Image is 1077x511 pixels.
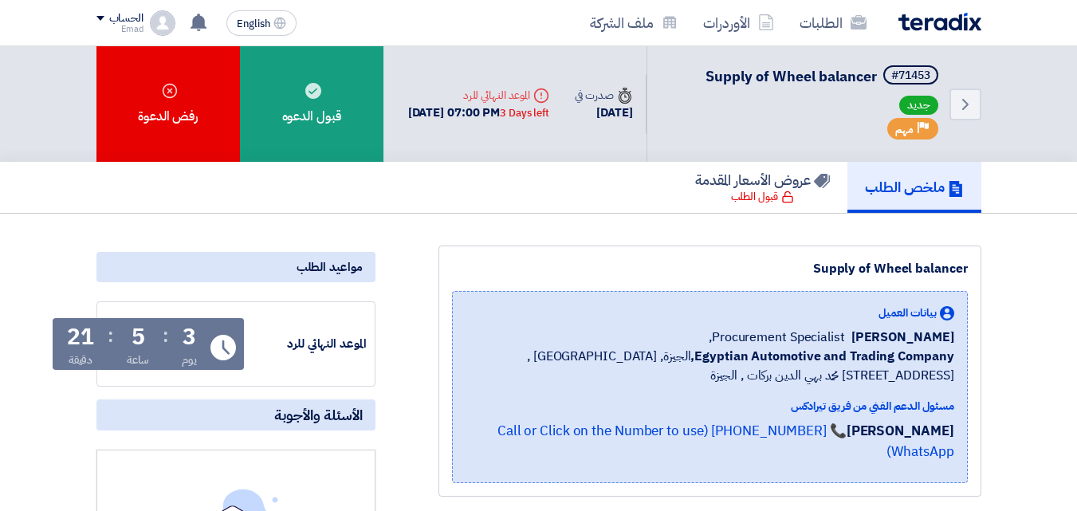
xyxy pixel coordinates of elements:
a: ملخص الطلب [847,162,981,213]
span: English [237,18,270,29]
div: 21 [67,326,94,348]
div: [DATE] 07:00 PM [408,104,549,122]
span: مهم [895,122,914,137]
img: profile_test.png [150,10,175,36]
div: #71453 [891,70,930,81]
a: عروض الأسعار المقدمة قبول الطلب [678,162,847,213]
span: Supply of Wheel balancer [706,65,877,87]
div: صدرت في [575,87,632,104]
div: 3 Days left [500,105,549,121]
span: الأسئلة والأجوبة [274,406,363,424]
div: 3 [183,326,196,348]
div: : [108,321,113,350]
div: مسئول الدعم الفني من فريق تيرادكس [466,398,954,415]
div: رفض الدعوة [96,46,240,162]
span: Procurement Specialist, [709,328,845,347]
div: [DATE] [575,104,632,122]
span: [PERSON_NAME] [851,328,954,347]
span: بيانات العميل [879,305,937,321]
div: Emad [96,25,143,33]
div: ساعة [127,352,150,368]
button: English [226,10,297,36]
div: 5 [132,326,145,348]
a: 📞 [PHONE_NUMBER] (Call or Click on the Number to use WhatsApp) [497,421,954,462]
div: دقيقة [69,352,93,368]
strong: [PERSON_NAME] [847,421,954,441]
a: الطلبات [787,4,879,41]
div: الموعد النهائي للرد [247,335,367,353]
span: الجيزة, [GEOGRAPHIC_DATA] ,[STREET_ADDRESS] محمد بهي الدين بركات , الجيزة [466,347,954,385]
h5: عروض الأسعار المقدمة [695,171,830,189]
b: Egyptian Automotive and Trading Company, [690,347,953,366]
div: قبول الطلب [731,189,794,205]
div: يوم [182,352,197,368]
h5: ملخص الطلب [865,178,964,196]
a: ملف الشركة [577,4,690,41]
a: الأوردرات [690,4,787,41]
div: : [163,321,168,350]
div: Supply of Wheel balancer [452,259,968,278]
div: قبول الدعوه [240,46,383,162]
img: Teradix logo [898,13,981,31]
h5: Supply of Wheel balancer [706,65,941,88]
div: الموعد النهائي للرد [408,87,549,104]
div: الحساب [109,12,143,26]
span: جديد [899,96,938,115]
div: مواعيد الطلب [96,252,375,282]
